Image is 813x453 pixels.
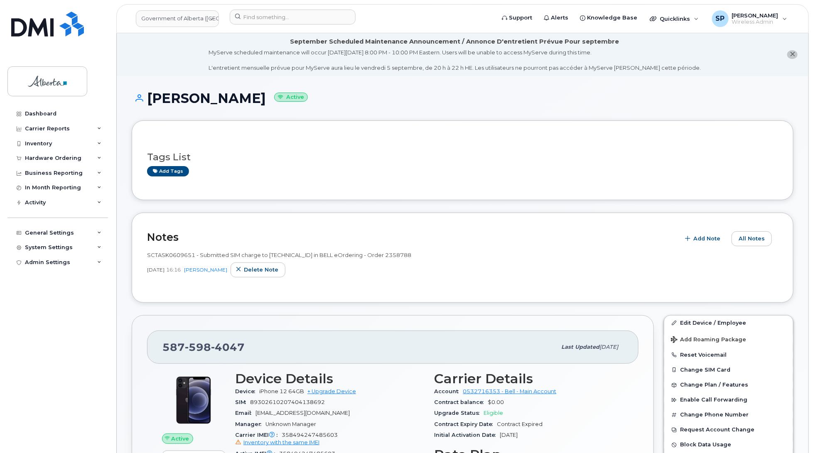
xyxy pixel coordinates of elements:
[680,397,747,403] span: Enable Call Forwarding
[184,267,227,273] a: [PERSON_NAME]
[235,388,259,394] span: Device
[664,437,793,452] button: Block Data Usage
[147,252,411,258] span: SCTASK0609651 - Submitted SIM charge to [TECHNICAL_ID] in BELL eOrdering - Order 2358788
[235,371,425,386] h3: Device Details
[185,341,211,353] span: 598
[235,399,250,405] span: SIM
[671,336,746,344] span: Add Roaming Package
[172,435,189,443] span: Active
[235,421,265,427] span: Manager
[231,262,285,277] button: Delete note
[243,439,319,446] span: Inventory with the same IMEI
[664,392,793,407] button: Enable Call Forwarding
[664,377,793,392] button: Change Plan / Features
[497,421,543,427] span: Contract Expired
[664,331,793,348] button: Add Roaming Package
[484,410,504,416] span: Eligible
[147,152,778,162] h3: Tags List
[209,49,701,72] div: MyServe scheduled maintenance will occur [DATE][DATE] 8:00 PM - 10:00 PM Eastern. Users will be u...
[664,422,793,437] button: Request Account Change
[255,410,350,416] span: [EMAIL_ADDRESS][DOMAIN_NAME]
[235,439,319,446] a: Inventory with the same IMEI
[166,266,181,273] span: 16:16
[787,50,798,59] button: close notification
[732,231,772,246] button: All Notes
[235,432,282,438] span: Carrier IMEI
[435,399,488,405] span: Contract balance
[435,371,624,386] h3: Carrier Details
[664,362,793,377] button: Change SIM Card
[664,348,793,362] button: Reset Voicemail
[169,375,219,425] img: iPhone_12.jpg
[147,231,676,243] h2: Notes
[739,235,765,242] span: All Notes
[211,341,245,353] span: 4047
[147,266,165,273] span: [DATE]
[250,399,325,405] span: 89302610207404138692
[132,91,793,105] h1: [PERSON_NAME]
[235,410,255,416] span: Email
[235,432,425,447] span: 358494247485603
[463,388,557,394] a: 0532716353 - Bell - Main Account
[307,388,356,394] a: + Upgrade Device
[435,388,463,394] span: Account
[162,341,245,353] span: 587
[680,382,748,388] span: Change Plan / Features
[500,432,518,438] span: [DATE]
[259,388,304,394] span: iPhone 12 64GB
[680,231,727,246] button: Add Note
[265,421,316,427] span: Unknown Manager
[147,166,189,176] a: Add tags
[435,410,484,416] span: Upgrade Status
[274,93,308,102] small: Active
[290,37,619,46] div: September Scheduled Maintenance Announcement / Annonce D'entretient Prévue Pour septembre
[599,344,618,350] span: [DATE]
[244,266,278,274] span: Delete note
[561,344,599,350] span: Last updated
[693,235,720,242] span: Add Note
[664,316,793,331] a: Edit Device / Employee
[435,432,500,438] span: Initial Activation Date
[664,407,793,422] button: Change Phone Number
[435,421,497,427] span: Contract Expiry Date
[488,399,504,405] span: $0.00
